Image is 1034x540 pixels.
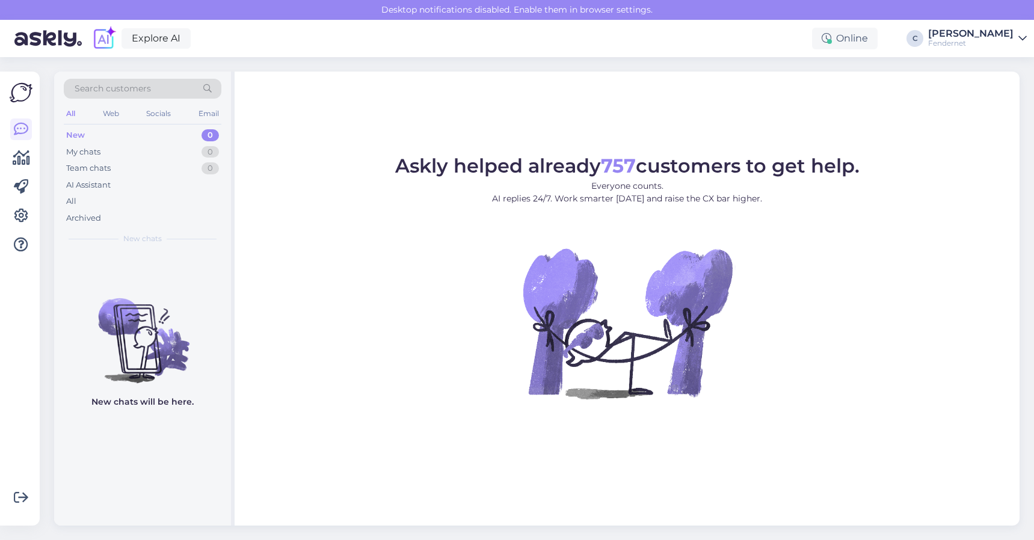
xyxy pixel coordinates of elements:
[928,38,1014,48] div: Fendernet
[66,195,76,207] div: All
[202,129,219,141] div: 0
[66,212,101,224] div: Archived
[519,215,736,431] img: No Chat active
[123,233,162,244] span: New chats
[928,29,1014,38] div: [PERSON_NAME]
[66,146,100,158] div: My chats
[54,277,231,385] img: No chats
[395,154,860,177] span: Askly helped already customers to get help.
[75,82,151,95] span: Search customers
[906,30,923,47] div: C
[66,162,111,174] div: Team chats
[395,180,860,205] p: Everyone counts. AI replies 24/7. Work smarter [DATE] and raise the CX bar higher.
[100,106,122,121] div: Web
[812,28,878,49] div: Online
[928,29,1027,48] a: [PERSON_NAME]Fendernet
[202,146,219,158] div: 0
[66,129,85,141] div: New
[64,106,78,121] div: All
[10,81,32,104] img: Askly Logo
[66,179,111,191] div: AI Assistant
[196,106,221,121] div: Email
[202,162,219,174] div: 0
[91,26,117,51] img: explore-ai
[144,106,173,121] div: Socials
[122,28,191,49] a: Explore AI
[601,154,636,177] b: 757
[91,396,194,408] p: New chats will be here.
